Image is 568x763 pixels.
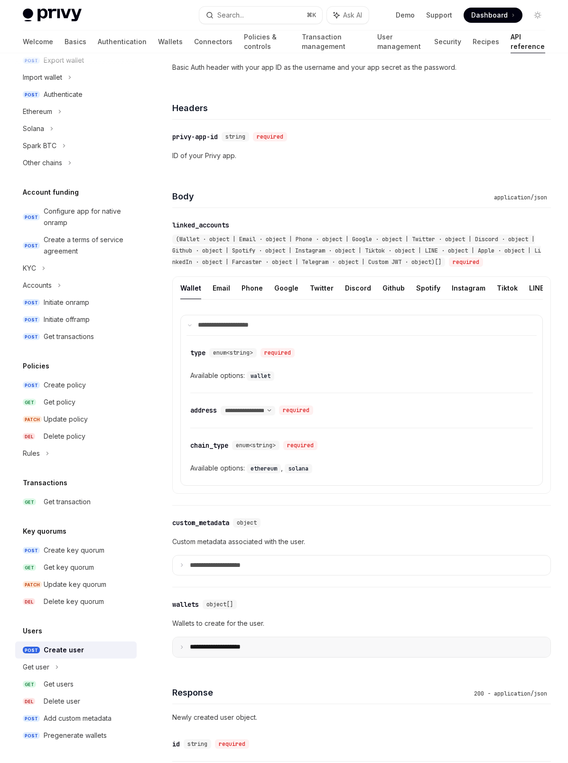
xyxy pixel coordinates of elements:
[452,277,485,299] button: Instagram
[15,377,137,394] a: POSTCreate policy
[449,257,483,267] div: required
[247,462,285,474] div: ,
[15,676,137,693] a: GETGet users
[434,30,461,53] a: Security
[23,661,49,673] div: Get user
[23,581,42,588] span: PATCH
[23,91,40,98] span: POST
[44,414,88,425] div: Update policy
[473,30,499,53] a: Recipes
[172,518,229,528] div: custom_metadata
[15,559,137,576] a: GETGet key quorum
[44,579,106,590] div: Update key quorum
[23,598,35,605] span: DEL
[15,576,137,593] a: PATCHUpdate key quorum
[23,157,62,169] div: Other chains
[15,394,137,411] a: GETGet policy
[247,371,274,381] code: wallet
[382,277,405,299] button: Github
[215,739,249,749] div: required
[15,203,137,231] a: POSTConfigure app for native onramp
[343,10,362,20] span: Ask AI
[44,431,85,442] div: Delete policy
[23,499,36,506] span: GET
[172,102,551,114] h4: Headers
[172,712,551,723] p: Newly created user object.
[187,740,207,748] span: string
[416,277,440,299] button: Spotify
[15,641,137,659] a: POSTCreate user
[44,297,89,308] div: Initiate onramp
[530,8,545,23] button: Toggle dark mode
[283,441,317,450] div: required
[377,30,423,53] a: User management
[172,686,470,699] h4: Response
[44,678,74,690] div: Get users
[23,263,36,274] div: KYC
[23,547,40,554] span: POST
[471,10,508,20] span: Dashboard
[15,294,137,311] a: POSTInitiate onramp
[15,86,137,103] a: POSTAuthenticate
[23,333,40,340] span: POST
[464,8,522,23] a: Dashboard
[44,696,80,707] div: Delete user
[15,593,137,610] a: DELDelete key quorum
[23,242,40,249] span: POST
[23,416,42,423] span: PATCH
[172,600,199,609] div: wallets
[23,106,52,117] div: Ethereum
[470,689,551,698] div: 200 - application/json
[345,277,371,299] button: Discord
[44,206,131,228] div: Configure app for native onramp
[23,715,40,722] span: POST
[217,9,244,21] div: Search...
[44,730,107,741] div: Pregenerate wallets
[172,132,218,141] div: privy-app-id
[180,277,201,299] button: Wallet
[244,30,290,53] a: Policies & controls
[44,644,84,656] div: Create user
[279,405,313,415] div: required
[172,536,551,547] p: Custom metadata associated with the user.
[44,314,90,325] div: Initiate offramp
[15,710,137,727] a: POSTAdd custom metadata
[23,140,56,151] div: Spark BTC
[44,496,91,508] div: Get transaction
[190,405,217,415] div: address
[15,231,137,260] a: POSTCreate a terms of service agreement
[23,399,36,406] span: GET
[23,360,49,372] h5: Policies
[285,464,312,473] code: solana
[44,396,75,408] div: Get policy
[23,477,67,489] h5: Transactions
[511,30,546,53] a: API reference
[261,348,295,358] div: required
[213,349,253,357] span: enum<string>
[23,280,52,291] div: Accounts
[253,132,287,141] div: required
[172,220,229,230] div: linked_accounts
[396,10,415,20] a: Demo
[23,299,40,306] span: POST
[497,277,518,299] button: Tiktok
[206,601,233,608] span: object[]
[190,348,205,358] div: type
[529,277,544,299] button: LINE
[15,428,137,445] a: DELDelete policy
[302,30,366,53] a: Transaction management
[15,727,137,744] a: POSTPregenerate wallets
[225,133,245,141] span: string
[213,277,230,299] button: Email
[15,693,137,710] a: DELDelete user
[23,382,40,389] span: POST
[44,562,94,573] div: Get key quorum
[23,698,35,705] span: DEL
[65,30,86,53] a: Basics
[490,193,551,202] div: application/json
[190,462,533,474] div: Available options:
[172,190,490,203] h4: Body
[44,713,112,724] div: Add custom metadata
[242,277,263,299] button: Phone
[23,526,66,537] h5: Key quorums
